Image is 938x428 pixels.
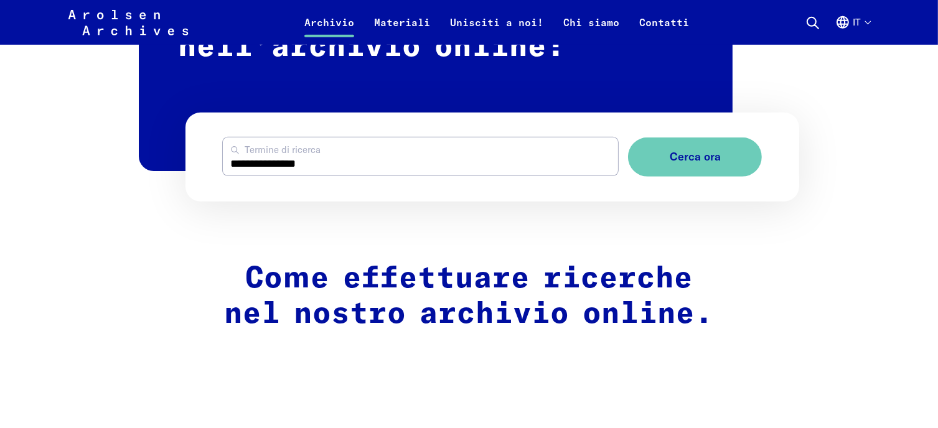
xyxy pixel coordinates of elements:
[670,151,721,164] span: Cerca ora
[835,15,870,45] button: Italiano, selezione lingua
[364,15,440,45] a: Materiali
[629,15,699,45] a: Contatti
[294,7,699,37] nav: Primaria
[553,15,629,45] a: Chi siamo
[440,15,553,45] a: Unisciti a noi!
[628,137,762,177] button: Cerca ora
[294,15,364,45] a: Archivio
[206,261,733,333] h2: Come effettuare ricerche nel nostro archivio online.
